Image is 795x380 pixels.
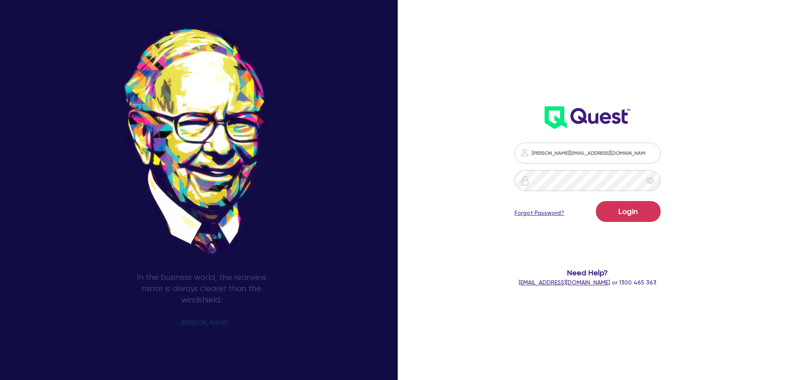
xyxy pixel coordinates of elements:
img: icon-password [520,148,530,158]
img: icon-password [520,176,530,186]
span: eye [646,176,654,185]
img: wH2k97JdezQIQAAAABJRU5ErkJggg== [545,106,630,129]
a: [EMAIL_ADDRESS][DOMAIN_NAME] [519,279,610,286]
button: Login [596,201,661,222]
span: or 1300 465 363 [519,279,656,286]
input: Email address [515,143,661,164]
span: Need Help? [481,267,694,278]
span: - [PERSON_NAME] [175,320,227,326]
a: Forgot Password? [515,209,564,217]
